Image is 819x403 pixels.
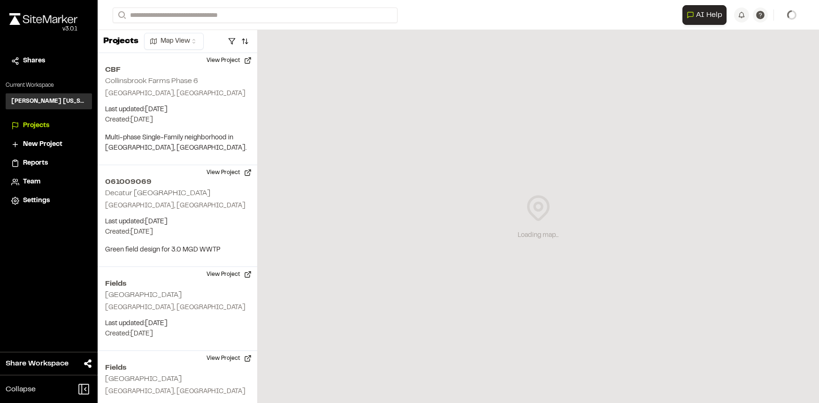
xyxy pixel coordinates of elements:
span: Shares [23,56,45,66]
p: Projects [103,35,138,48]
p: Created: [DATE] [105,115,250,125]
p: [GEOGRAPHIC_DATA], [GEOGRAPHIC_DATA] [105,303,250,313]
button: View Project [201,165,257,180]
p: Last updated: [DATE] [105,105,250,115]
p: Multi-phase Single-Family neighborhood in [GEOGRAPHIC_DATA], [GEOGRAPHIC_DATA]. [105,133,250,153]
p: [GEOGRAPHIC_DATA], [GEOGRAPHIC_DATA] [105,201,250,211]
p: Last updated: [DATE] [105,319,250,329]
h2: Fields [105,362,250,373]
h2: Decatur [GEOGRAPHIC_DATA] [105,190,210,197]
h2: 061009069 [105,176,250,188]
button: Search [113,8,130,23]
h2: Collinsbrook Farms Phase 6 [105,78,198,84]
button: View Project [201,267,257,282]
span: AI Help [696,9,722,21]
button: View Project [201,351,257,366]
p: Current Workspace [6,81,92,90]
span: Settings [23,196,50,206]
span: Team [23,177,40,187]
p: Last updated: [DATE] [105,217,250,227]
div: Oh geez...please don't... [9,25,77,33]
a: Settings [11,196,86,206]
h2: [GEOGRAPHIC_DATA] [105,376,182,382]
h2: CBF [105,64,250,76]
p: [GEOGRAPHIC_DATA], [GEOGRAPHIC_DATA] [105,89,250,99]
span: Reports [23,158,48,168]
h2: Fields [105,278,250,289]
a: Team [11,177,86,187]
button: Open AI Assistant [682,5,727,25]
button: View Project [201,53,257,68]
div: Open AI Assistant [682,5,730,25]
p: [GEOGRAPHIC_DATA], [GEOGRAPHIC_DATA] [105,387,250,397]
p: Created: [DATE] [105,227,250,237]
p: Created: [DATE] [105,329,250,339]
div: Loading map... [518,230,559,241]
span: Collapse [6,384,36,395]
span: New Project [23,139,62,150]
a: Shares [11,56,86,66]
a: Projects [11,121,86,131]
a: Reports [11,158,86,168]
a: New Project [11,139,86,150]
img: rebrand.png [9,13,77,25]
p: Green field design for 3.0 MGD WWTP [105,245,250,255]
span: Projects [23,121,49,131]
span: Share Workspace [6,358,69,369]
h3: [PERSON_NAME] [US_STATE] [11,97,86,106]
h2: [GEOGRAPHIC_DATA] [105,292,182,298]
